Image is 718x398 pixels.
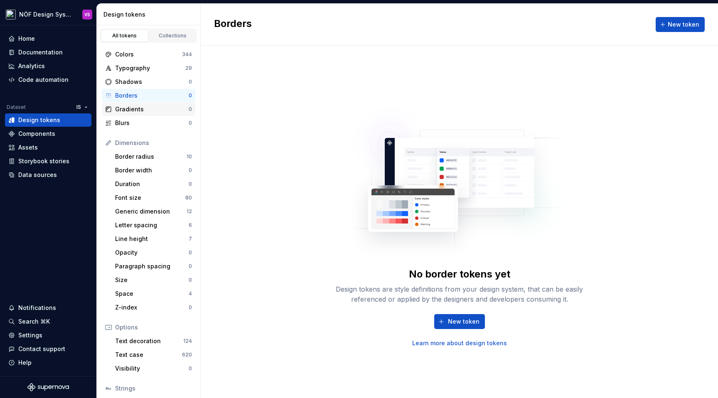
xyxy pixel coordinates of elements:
[115,166,189,174] div: Border width
[434,314,485,329] button: New token
[189,249,192,256] div: 0
[27,383,69,391] svg: Supernova Logo
[115,303,189,312] div: Z-index
[5,342,91,356] button: Contact support
[104,32,145,39] div: All tokens
[18,331,42,339] div: Settings
[5,32,91,45] a: Home
[115,290,189,298] div: Space
[102,89,195,102] a: Borders0
[18,157,69,165] div: Storybook stories
[5,73,91,86] a: Code automation
[5,329,91,342] a: Settings
[18,130,55,138] div: Components
[5,113,91,127] a: Design tokens
[115,262,189,270] div: Paragraph spacing
[18,345,65,353] div: Contact support
[189,222,192,228] div: 6
[152,32,194,39] div: Collections
[2,5,95,23] button: NÖF Design SystemVS
[668,20,699,29] span: New token
[5,141,91,154] a: Assets
[18,34,35,43] div: Home
[112,219,195,232] a: Letter spacing6
[115,194,185,202] div: Font size
[115,50,182,59] div: Colors
[112,348,195,361] a: Text case620
[6,10,16,20] img: 65b32fb5-5655-43a8-a471-d2795750ffbf.png
[18,317,50,326] div: Search ⌘K
[18,304,56,312] div: Notifications
[76,104,81,111] span: IS
[189,79,192,85] div: 0
[5,356,91,369] button: Help
[18,48,63,57] div: Documentation
[189,290,192,297] div: 4
[185,194,192,201] div: 80
[73,101,91,113] button: IS
[112,232,195,246] a: Line height7
[18,116,60,124] div: Design tokens
[102,103,195,116] a: Gradients0
[112,150,195,163] a: Border radius10
[189,365,192,372] div: 0
[187,153,192,160] div: 10
[18,76,69,84] div: Code automation
[18,171,57,179] div: Data sources
[189,120,192,126] div: 0
[112,334,195,348] a: Text decoration124
[115,152,187,161] div: Border radius
[102,75,195,88] a: Shadows0
[115,139,192,147] div: Dimensions
[412,339,507,347] a: Learn more about design tokens
[115,351,182,359] div: Text case
[5,315,91,328] button: Search ⌘K
[115,119,189,127] div: Blurs
[18,62,45,70] div: Analytics
[214,17,252,32] h2: Borders
[187,208,192,215] div: 12
[5,168,91,182] a: Data sources
[115,323,192,332] div: Options
[115,364,189,373] div: Visibility
[448,317,479,326] span: New token
[103,10,197,19] div: Design tokens
[18,359,32,367] div: Help
[115,276,189,284] div: Size
[112,287,195,300] a: Space4
[656,17,705,32] button: New token
[112,260,195,273] a: Paragraph spacing0
[115,235,189,243] div: Line height
[112,273,195,287] a: Size0
[409,268,510,281] div: No border tokens yet
[102,116,195,130] a: Blurs0
[189,304,192,311] div: 0
[115,207,187,216] div: Generic dimension
[112,301,195,314] a: Z-index0
[189,263,192,270] div: 0
[189,92,192,99] div: 0
[189,181,192,187] div: 0
[102,48,195,61] a: Colors344
[189,277,192,283] div: 0
[115,64,185,72] div: Typography
[189,236,192,242] div: 7
[112,246,195,259] a: Opacity0
[102,61,195,75] a: Typography29
[19,10,72,19] div: NÖF Design System
[182,51,192,58] div: 344
[7,104,26,111] div: Dataset
[115,221,189,229] div: Letter spacing
[5,59,91,73] a: Analytics
[5,301,91,314] button: Notifications
[112,177,195,191] a: Duration0
[327,284,593,304] div: Design tokens are style definitions from your design system, that can be easily referenced or app...
[183,338,192,344] div: 124
[112,362,195,375] a: Visibility0
[189,167,192,174] div: 0
[84,11,90,18] div: VS
[189,106,192,113] div: 0
[115,384,192,393] div: Strings
[185,65,192,71] div: 29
